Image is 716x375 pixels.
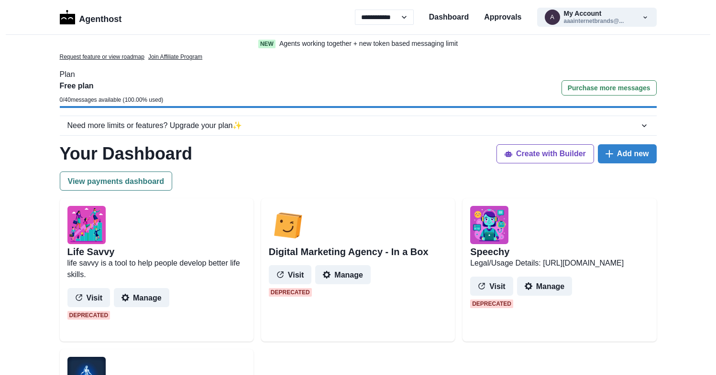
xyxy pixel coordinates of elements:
[67,311,110,320] span: Deprecated
[60,53,144,61] a: Request feature or view roadmap
[60,171,173,191] button: View payments dashboard
[60,9,122,26] a: LogoAgenthost
[470,300,513,308] span: Deprecated
[517,277,573,296] button: Manage
[60,69,657,80] p: Plan
[67,246,115,257] h2: Life Savvy
[79,9,121,26] p: Agenthost
[67,206,106,244] img: user%2F1196%2Fd4b9ffb5-c2b3-43f5-b325-6a16e973d3d1
[60,143,192,164] h1: Your Dashboard
[60,116,657,135] button: Need more limits or features? Upgrade your plan✨
[269,265,312,284] button: Visit
[269,246,429,257] h2: Digital Marketing Agency - In a Box
[562,80,657,106] a: Purchase more messages
[60,10,76,24] img: Logo
[60,80,164,92] p: Free plan
[470,246,509,257] h2: Speechy
[238,39,478,49] a: NewAgents working together + new token based messaging limit
[484,11,521,23] a: Approvals
[598,144,657,163] button: Add new
[496,144,594,163] button: Create with Builder
[279,39,458,49] p: Agents working together + new token based messaging limit
[269,206,307,244] img: user%2F1196%2F4e456564-1b64-45db-898c-0ad688c0f74f
[67,288,110,307] button: Visit
[429,11,469,23] a: Dashboard
[269,288,312,297] span: Deprecated
[315,265,371,284] button: Manage
[60,96,164,104] p: 0 / 40 messages available ( 100.00 % used)
[114,288,169,307] button: Manage
[67,120,639,131] div: Need more limits or features? Upgrade your plan ✨
[148,53,202,61] a: Join Affiliate Program
[562,80,657,96] button: Purchase more messages
[258,40,275,48] span: New
[470,257,649,269] p: Legal/Usage Details: [URL][DOMAIN_NAME]
[67,257,246,280] p: life savvy is a tool to help people develop better life skills.
[537,8,657,27] button: aaainternetbrands@gmail.comMy Accountaaainternetbrands@...
[470,277,513,296] button: Visit
[470,206,508,244] img: user%2F1196%2F6db34641-9ddd-4e97-82f7-73aaea8c050d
